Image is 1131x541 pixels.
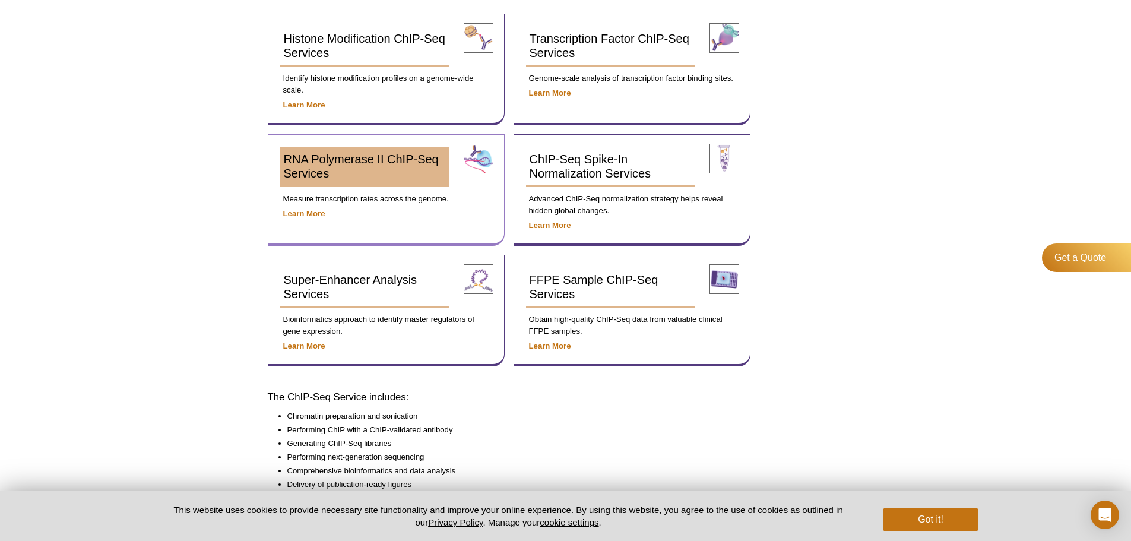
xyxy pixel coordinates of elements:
span: ChIP-Seq Spike-In Normalization Services [530,153,651,180]
button: Got it! [883,508,978,531]
span: FFPE Sample ChIP-Seq Services [530,273,658,300]
p: Bioinformatics approach to identify master regulators of gene expression. [280,314,492,337]
p: Genome-scale analysis of transcription factor binding sites. [526,72,738,84]
li: Performing next-generation sequencing [287,451,739,465]
p: This website uses cookies to provide necessary site functionality and improve your online experie... [153,504,864,529]
img: FFPE ChIP-Seq [709,264,739,294]
a: Privacy Policy [428,517,483,527]
button: cookie settings [540,517,598,527]
span: RNA Polymerase II ChIP-Seq Services [284,153,439,180]
a: Get a Quote [1042,243,1131,272]
a: Learn More [283,100,325,109]
a: Learn More [529,341,571,350]
li: Generating ChIP-Seq libraries [287,438,739,451]
li: Comprehensive bioinformatics and data analysis [287,465,739,479]
h3: The ChIP-Seq Service includes: [268,390,751,404]
li: Performing ChIP with a ChIP-validated antibody [287,424,739,438]
a: Learn More [529,88,571,97]
span: Super-Enhancer Analysis Services [284,273,417,300]
li: Delivery of publication-ready figures [287,479,739,492]
a: FFPE Sample ChIP-Seq Services [526,267,695,308]
a: Learn More [529,221,571,230]
img: transcription factor ChIP-Seq [709,23,739,53]
a: RNA Polymerase II ChIP-Seq Services [280,147,449,187]
img: histone modification ChIP-Seq [464,23,493,53]
p: Advanced ChIP-Seq normalization strategy helps reveal hidden global changes. [526,193,738,217]
a: ChIP-Seq Spike-In Normalization Services [526,147,695,187]
span: Transcription Factor ChIP-Seq Services [530,32,689,59]
li: Chromatin preparation and sonication [287,410,739,424]
a: Super-Enhancer Analysis Services [280,267,449,308]
img: RNA pol II ChIP-Seq [464,144,493,173]
p: Identify histone modification profiles on a genome-wide scale. [280,72,492,96]
a: Histone Modification ChIP-Seq Services [280,26,449,67]
p: Obtain high-quality ChIP-Seq data from valuable clinical FFPE samples. [526,314,738,337]
div: Open Intercom Messenger [1091,501,1119,529]
a: Learn More [283,341,325,350]
span: Histone Modification ChIP-Seq Services [284,32,445,59]
img: ChIP-Seq super-enhancer analysis [464,264,493,294]
img: ChIP-Seq spike-in normalization [709,144,739,173]
a: Learn More [283,209,325,218]
a: Transcription Factor ChIP-Seq Services [526,26,695,67]
p: Measure transcription rates across the genome. [280,193,492,205]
